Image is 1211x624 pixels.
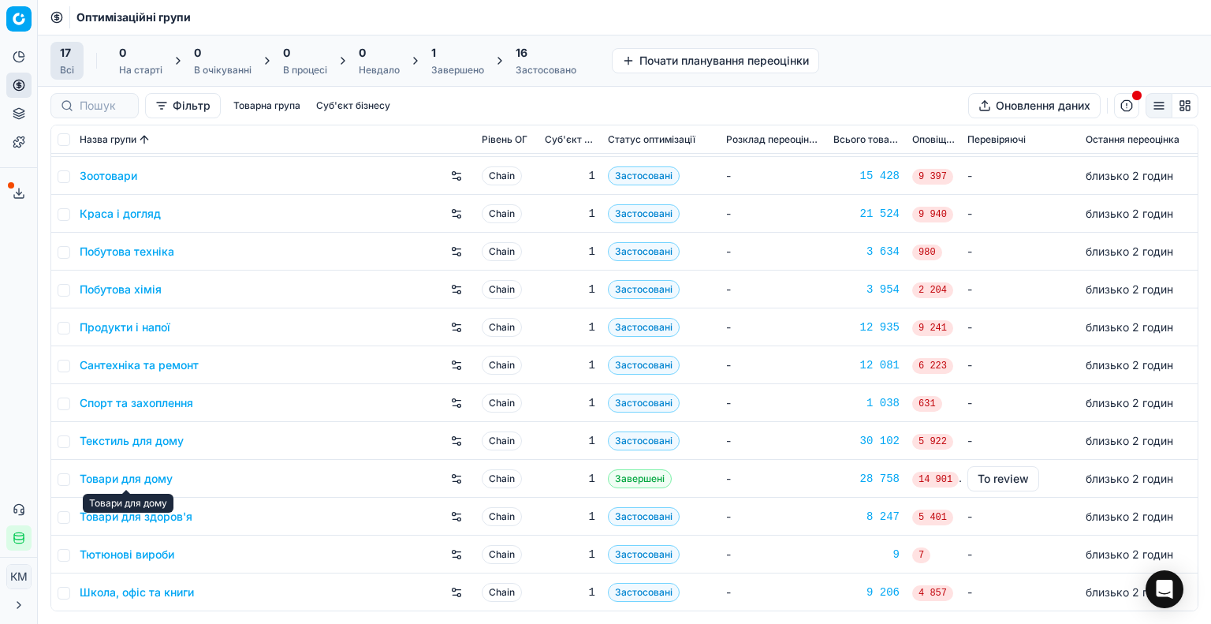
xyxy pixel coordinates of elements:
span: Chain [482,545,522,564]
span: Застосовані [608,507,680,526]
td: - [720,384,827,422]
a: Текстиль для дому [80,433,184,449]
span: Застосовані [608,280,680,299]
span: 17 [60,45,71,61]
a: 30 102 [833,433,900,449]
span: Chain [482,394,522,413]
div: На старті [119,64,162,77]
div: Застосовано [516,64,576,77]
span: близько 2 годин [1086,585,1173,599]
span: Chain [482,166,522,185]
div: 1 [545,433,595,449]
span: 9 940 [912,207,953,222]
span: 9 397 [912,169,953,185]
a: Продукти і напої [80,319,170,335]
td: - [720,574,827,611]
td: - [961,384,1079,422]
span: 0 [119,45,126,61]
div: Open Intercom Messenger [1146,570,1183,608]
div: 3 954 [833,282,900,297]
button: КM [6,564,32,589]
span: 0 [359,45,366,61]
a: 28 758 [833,471,900,487]
a: Зоотовари [80,168,137,184]
span: 16 [516,45,527,61]
a: 8 247 [833,509,900,525]
a: Товари для здоров'я [80,509,192,525]
span: 980 [912,245,942,260]
span: Застосовані [608,432,680,450]
span: Застосовані [608,583,680,602]
td: - [961,271,1079,308]
td: - [720,308,827,346]
a: Краса і догляд [80,206,161,222]
span: Chain [482,469,522,488]
a: 9 206 [833,585,900,600]
div: 1 [545,168,595,184]
span: КM [7,565,31,589]
td: - [961,536,1079,574]
span: близько 2 годин [1086,169,1173,182]
span: близько 2 годин [1086,245,1173,258]
td: - [720,346,827,384]
div: 1 [545,244,595,260]
td: - [720,157,827,195]
span: 631 [912,396,942,412]
span: близько 2 годин [1086,396,1173,409]
td: - [720,195,827,233]
input: Пошук [80,98,129,114]
a: Тютюнові вироби [80,547,174,562]
span: близько 2 годин [1086,472,1173,485]
a: 15 428 [833,168,900,184]
span: 4 857 [912,585,953,601]
a: Побутова техніка [80,244,174,260]
div: 1 [545,395,595,411]
span: 7 [912,547,930,563]
a: 21 524 [833,206,900,222]
span: 2 204 [912,282,953,298]
span: Chain [482,318,522,337]
td: - [720,536,827,574]
a: Спорт та захоплення [80,395,193,411]
span: Chain [482,356,522,375]
td: - [961,157,1079,195]
td: - [961,422,1079,460]
a: 9 [833,547,900,562]
div: Всі [60,64,74,77]
div: 1 [545,585,595,600]
span: Chain [482,583,522,602]
div: 12 935 [833,319,900,335]
span: Chain [482,280,522,299]
div: 1 038 [833,395,900,411]
a: 3 634 [833,244,900,260]
td: - [961,498,1079,536]
button: Sorted by Назва групи ascending [136,132,152,148]
span: близько 2 годин [1086,320,1173,334]
div: 1 [545,282,595,297]
span: Chain [482,242,522,261]
span: 9 241 [912,320,953,336]
span: Chain [482,204,522,223]
a: Сантехніка та ремонт [80,357,199,373]
span: Розклад переоцінювання [726,133,821,146]
a: Товари для дому [80,471,173,487]
span: Всього товарів [833,133,900,146]
span: Застосовані [608,356,680,375]
div: В очікуванні [194,64,252,77]
span: 6 223 [912,358,953,374]
td: - [720,460,827,498]
div: 12 081 [833,357,900,373]
td: - [720,233,827,271]
span: Застосовані [608,242,680,261]
div: 1 [545,509,595,525]
a: Побутова хімія [80,282,162,297]
div: Товари для дому [83,494,173,513]
a: Школа, офіс та книги [80,585,194,600]
div: Невдало [359,64,400,77]
span: 5 401 [912,510,953,525]
span: Рівень OГ [482,133,527,146]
